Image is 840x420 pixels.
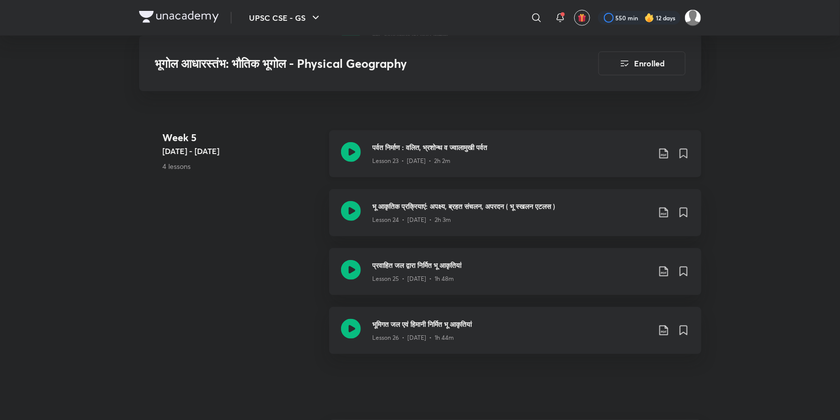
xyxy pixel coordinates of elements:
[578,13,587,22] img: avatar
[373,142,650,153] h3: पर्वत निर्माण : वलित, भ्रशोन्थ व ज्वालामुखी पर्वत
[574,10,590,26] button: avatar
[373,201,650,211] h3: भू आकृतिक प्रक्रियाएं: अपक्ष्‍य, ब्रहत संचलन, अपरदन ( भू स्‍खलन एटलस )
[373,157,451,165] p: Lesson 23 • [DATE] • 2h 2m
[373,274,454,283] p: Lesson 25 • [DATE] • 1h 48m
[373,260,650,270] h3: प्रवाहित जल द्वारा निर्मित भू आकृतियां
[598,52,686,75] button: Enrolled
[685,9,701,26] img: Komal
[329,189,701,248] a: भू आकृतिक प्रक्रियाएं: अपक्ष्‍य, ब्रहत संचलन, अपरदन ( भू स्‍खलन एटलस )Lesson 24 • [DATE] • 2h 3m
[139,11,219,23] img: Company Logo
[373,215,451,224] p: Lesson 24 • [DATE] • 2h 3m
[163,130,321,145] h4: Week 5
[329,248,701,307] a: प्रवाहित जल द्वारा निर्मित भू आकृतियांLesson 25 • [DATE] • 1h 48m
[329,307,701,366] a: भूमिगत जल एवं हिमानी निर्मित भू आकृतियांLesson 26 • [DATE] • 1h 44m
[373,319,650,329] h3: भूमिगत जल एवं हिमानी निर्मित भू आकृतियां
[163,145,321,157] h5: [DATE] - [DATE]
[244,8,328,28] button: UPSC CSE - GS
[329,130,701,189] a: पर्वत निर्माण : वलित, भ्रशोन्थ व ज्वालामुखी पर्वतLesson 23 • [DATE] • 2h 2m
[139,11,219,25] a: Company Logo
[163,161,321,171] p: 4 lessons
[155,56,543,71] h3: भूगोल आधारस्‍तंभ: भौतिक भूगोल - Physical Geography
[373,333,454,342] p: Lesson 26 • [DATE] • 1h 44m
[644,13,654,23] img: streak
